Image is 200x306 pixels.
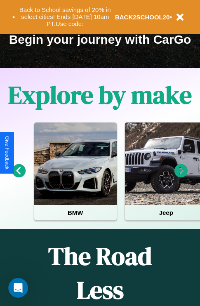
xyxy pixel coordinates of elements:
div: Give Feedback [4,136,10,169]
iframe: Intercom live chat [8,278,28,298]
button: Back to School savings of 20% in select cities! Ends [DATE] 10am PT.Use code: [15,4,115,30]
b: BACK2SCHOOL20 [115,14,170,21]
h1: Explore by make [8,78,192,112]
h4: BMW [34,205,117,220]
